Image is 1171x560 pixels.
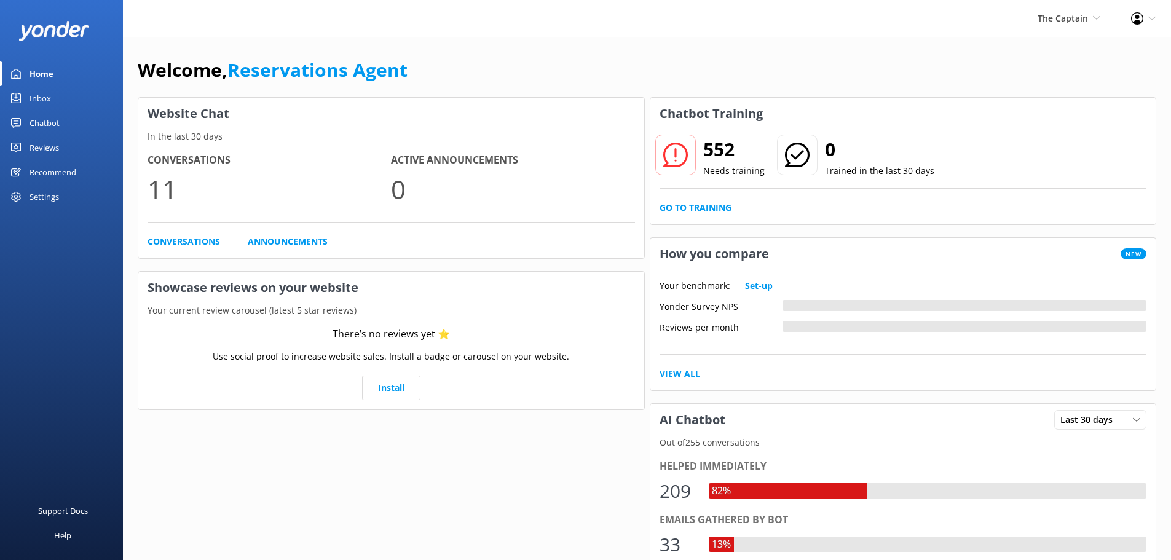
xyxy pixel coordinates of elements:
div: Yonder Survey NPS [660,300,783,311]
p: Your current review carousel (latest 5 star reviews) [138,304,644,317]
a: Set-up [745,279,773,293]
a: Install [362,376,420,400]
h4: Active Announcements [391,152,634,168]
div: Reviews [30,135,59,160]
div: 209 [660,476,696,506]
p: 11 [148,168,391,210]
div: 33 [660,530,696,559]
div: Settings [30,184,59,209]
a: Conversations [148,235,220,248]
span: New [1121,248,1146,259]
h4: Conversations [148,152,391,168]
div: Support Docs [38,499,88,523]
div: 82% [709,483,734,499]
h3: How you compare [650,238,778,270]
p: Trained in the last 30 days [825,164,934,178]
div: Recommend [30,160,76,184]
h1: Welcome, [138,55,408,85]
div: Reviews per month [660,321,783,332]
span: Last 30 days [1060,413,1120,427]
div: Emails gathered by bot [660,512,1147,528]
div: 13% [709,537,734,553]
a: Go to Training [660,201,731,215]
div: Home [30,61,53,86]
a: Reservations Agent [227,57,408,82]
div: Helped immediately [660,459,1147,475]
h3: Showcase reviews on your website [138,272,644,304]
a: View All [660,367,700,381]
div: Chatbot [30,111,60,135]
p: Out of 255 conversations [650,436,1156,449]
div: There’s no reviews yet ⭐ [333,326,450,342]
p: 0 [391,168,634,210]
img: yonder-white-logo.png [18,21,89,41]
h2: 552 [703,135,765,164]
div: Help [54,523,71,548]
span: The Captain [1038,12,1088,24]
h2: 0 [825,135,934,164]
h3: Website Chat [138,98,644,130]
p: Needs training [703,164,765,178]
h3: AI Chatbot [650,404,735,436]
p: Your benchmark: [660,279,730,293]
a: Announcements [248,235,328,248]
p: Use social proof to increase website sales. Install a badge or carousel on your website. [213,350,569,363]
p: In the last 30 days [138,130,644,143]
div: Inbox [30,86,51,111]
h3: Chatbot Training [650,98,772,130]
